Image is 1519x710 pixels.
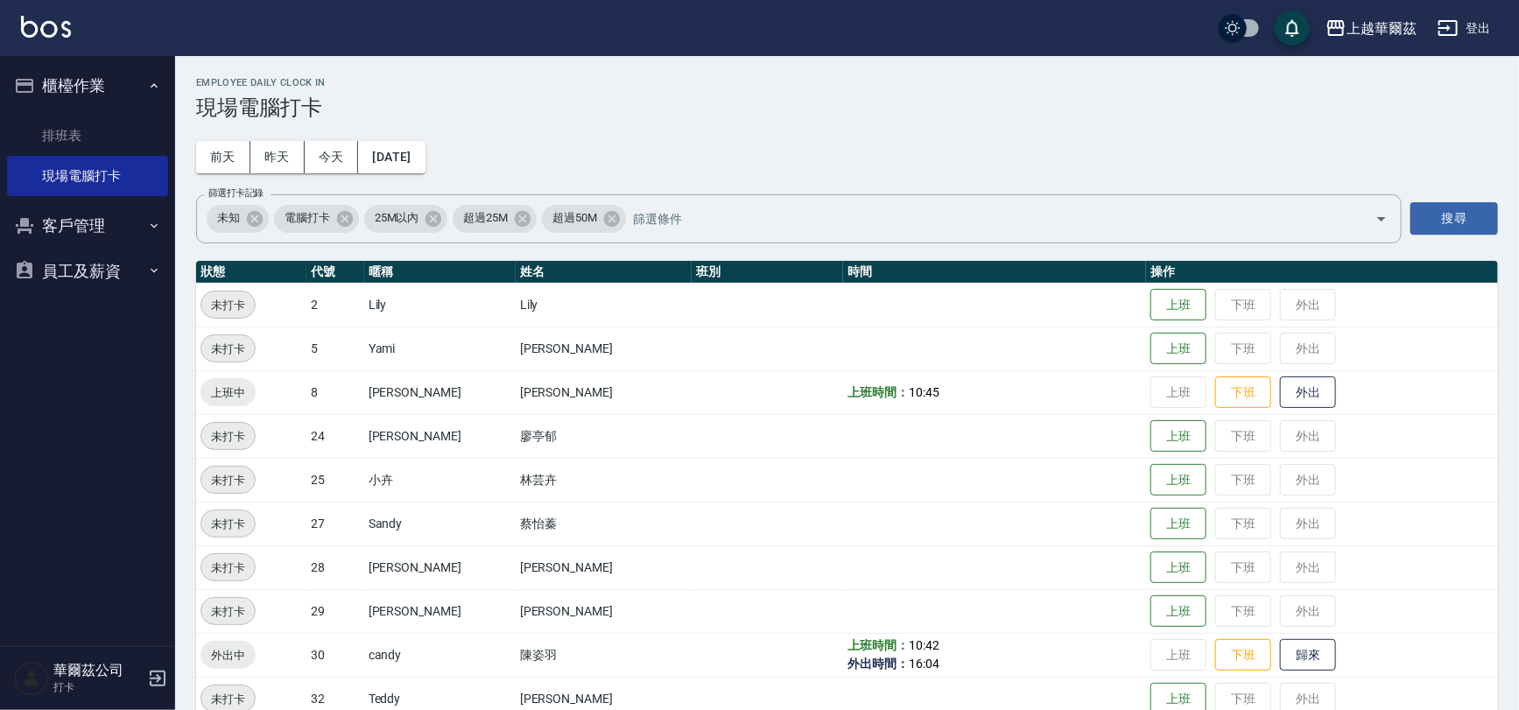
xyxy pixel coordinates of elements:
td: 2 [306,283,364,327]
td: 廖亭郁 [516,414,692,458]
h5: 華爾茲公司 [53,662,143,679]
button: 上班 [1150,508,1206,540]
td: Lily [364,283,516,327]
td: [PERSON_NAME] [364,589,516,633]
p: 打卡 [53,679,143,695]
button: 上班 [1150,333,1206,365]
td: 30 [306,633,364,677]
button: [DATE] [358,141,425,173]
button: 歸來 [1280,639,1336,671]
span: 超過25M [453,209,518,227]
th: 狀態 [196,261,306,284]
button: 員工及薪資 [7,249,168,294]
td: 28 [306,545,364,589]
button: 昨天 [250,141,305,173]
td: [PERSON_NAME] [364,545,516,589]
h3: 現場電腦打卡 [196,95,1498,120]
span: 未打卡 [201,427,255,446]
th: 暱稱 [364,261,516,284]
td: Yami [364,327,516,370]
span: 上班中 [200,383,256,402]
div: 電腦打卡 [274,205,359,233]
td: candy [364,633,516,677]
button: 外出 [1280,376,1336,409]
th: 時間 [843,261,1146,284]
button: 搜尋 [1410,202,1498,235]
th: 操作 [1146,261,1498,284]
button: 上班 [1150,595,1206,628]
img: Person [14,661,49,696]
span: 未打卡 [201,690,255,708]
h2: Employee Daily Clock In [196,77,1498,88]
td: Lily [516,283,692,327]
input: 篩選條件 [629,203,1345,234]
button: 上班 [1150,464,1206,496]
th: 代號 [306,261,364,284]
td: 25 [306,458,364,502]
span: 超過50M [542,209,608,227]
button: Open [1368,205,1396,233]
span: 未打卡 [201,296,255,314]
td: [PERSON_NAME] [364,370,516,414]
td: [PERSON_NAME] [516,327,692,370]
button: save [1275,11,1310,46]
td: 29 [306,589,364,633]
div: 上越華爾茲 [1347,18,1417,39]
span: 電腦打卡 [274,209,341,227]
span: 未打卡 [201,340,255,358]
td: 27 [306,502,364,545]
b: 上班時間： [847,638,909,652]
a: 現場電腦打卡 [7,156,168,196]
button: 上班 [1150,289,1206,321]
div: 未知 [207,205,269,233]
span: 外出中 [200,646,256,664]
span: 16:04 [909,657,939,671]
span: 10:45 [909,385,939,399]
td: [PERSON_NAME] [516,545,692,589]
div: 25M以內 [364,205,448,233]
span: 25M以內 [364,209,430,227]
img: Logo [21,16,71,38]
button: 前天 [196,141,250,173]
td: 蔡怡蓁 [516,502,692,545]
td: [PERSON_NAME] [364,414,516,458]
span: 10:42 [909,638,939,652]
button: 櫃檯作業 [7,63,168,109]
th: 姓名 [516,261,692,284]
td: 小卉 [364,458,516,502]
button: 客戶管理 [7,203,168,249]
div: 超過50M [542,205,626,233]
label: 篩選打卡記錄 [208,186,264,200]
button: 登出 [1431,12,1498,45]
td: 陳姿羽 [516,633,692,677]
button: 上班 [1150,552,1206,584]
a: 排班表 [7,116,168,156]
button: 上越華爾茲 [1319,11,1424,46]
td: 5 [306,327,364,370]
td: [PERSON_NAME] [516,370,692,414]
td: 8 [306,370,364,414]
span: 未打卡 [201,559,255,577]
span: 未打卡 [201,471,255,489]
button: 下班 [1215,639,1271,671]
td: [PERSON_NAME] [516,589,692,633]
td: 林芸卉 [516,458,692,502]
td: 24 [306,414,364,458]
button: 今天 [305,141,359,173]
span: 未打卡 [201,602,255,621]
td: Sandy [364,502,516,545]
button: 上班 [1150,420,1206,453]
b: 上班時間： [847,385,909,399]
button: 下班 [1215,376,1271,409]
span: 未打卡 [201,515,255,533]
div: 超過25M [453,205,537,233]
span: 未知 [207,209,250,227]
th: 班別 [692,261,843,284]
b: 外出時間： [847,657,909,671]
